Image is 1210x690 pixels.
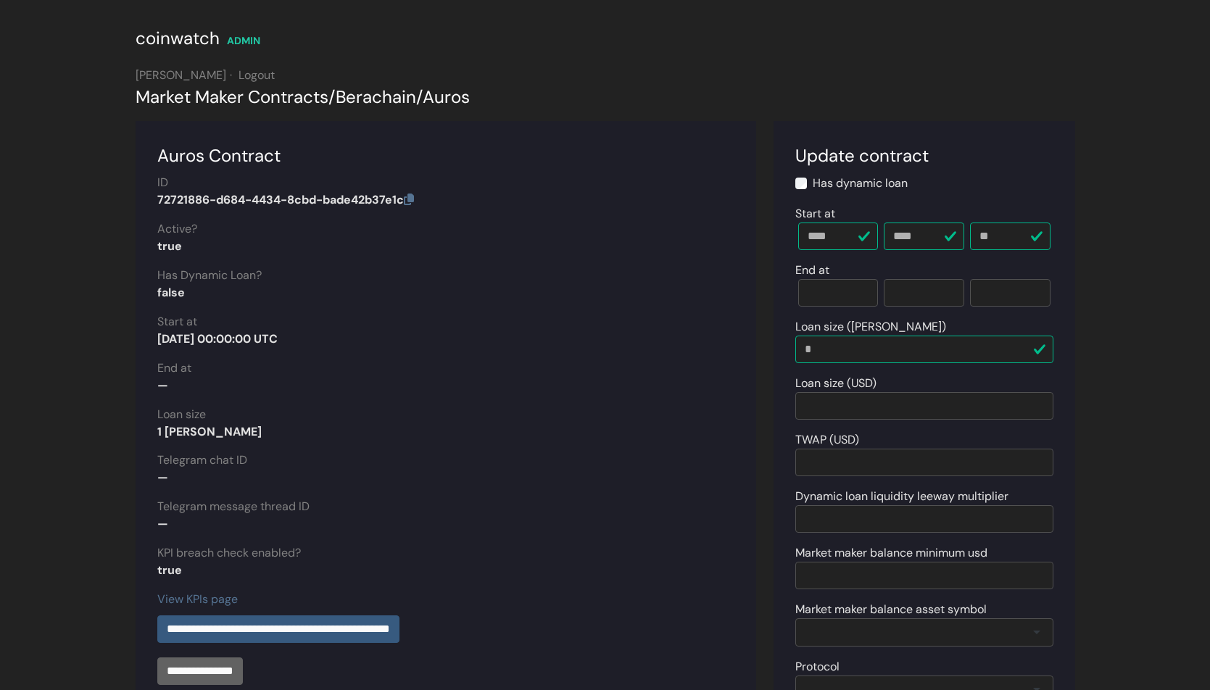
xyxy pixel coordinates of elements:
div: Auros Contract [157,143,734,169]
label: Start at [795,205,835,223]
a: coinwatch ADMIN [136,33,260,48]
label: Has Dynamic Loan? [157,267,262,284]
label: End at [157,359,191,377]
div: [PERSON_NAME] [136,67,1075,84]
a: View KPIs page [157,591,238,607]
label: Has dynamic loan [813,175,908,192]
span: / [328,86,336,108]
a: Logout [239,67,275,83]
label: TWAP (USD) [795,431,859,449]
strong: — [157,470,168,485]
span: · [230,67,232,83]
strong: true [157,238,182,254]
label: Market maker balance minimum usd [795,544,987,562]
strong: 1 [PERSON_NAME] [157,424,262,439]
span: / [416,86,423,108]
strong: [DATE] 00:00:00 UTC [157,331,278,346]
label: Dynamic loan liquidity leeway multiplier [795,488,1008,505]
strong: — [157,516,168,531]
div: coinwatch [136,25,220,51]
label: Active? [157,220,197,238]
div: Market Maker Contracts Berachain Auros [136,84,1075,110]
strong: 72721886-d684-4434-8cbd-bade42b37e1c [157,192,414,207]
strong: true [157,562,182,578]
label: Start at [157,313,197,331]
label: Telegram chat ID [157,452,247,469]
div: ADMIN [227,33,260,49]
label: KPI breach check enabled? [157,544,301,562]
label: Market maker balance asset symbol [795,601,987,618]
label: Telegram message thread ID [157,498,310,515]
label: Loan size (USD) [795,375,877,392]
label: Protocol [795,658,840,676]
label: Loan size [157,406,206,423]
div: Update contract [795,143,1053,169]
label: Loan size ([PERSON_NAME]) [795,318,946,336]
label: End at [795,262,829,279]
strong: false [157,285,185,300]
label: ID [157,174,168,191]
strong: — [157,378,168,393]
